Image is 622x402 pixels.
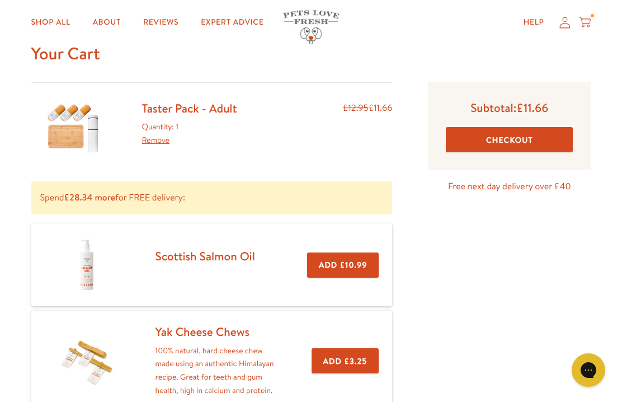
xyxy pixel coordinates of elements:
[307,253,379,278] button: Add £10.99
[142,120,237,147] div: Quantity: 1
[31,43,591,64] h1: Your Cart
[515,11,553,34] a: Help
[155,248,255,264] a: Scottish Salmon Oil
[428,179,591,194] p: Free next day delivery over £40
[64,191,115,204] b: £28.34 more
[142,134,169,146] a: Remove
[59,237,115,293] img: Scottish Salmon Oil
[31,181,393,214] p: Spend for FREE delivery:
[446,127,573,152] button: Checkout
[312,348,379,373] button: Add £3.25
[45,101,101,155] img: Taster Pack - Adult
[566,349,611,391] iframe: Gorgias live chat messenger
[446,100,573,115] p: Subtotal:
[283,10,339,44] img: Pets Love Fresh
[22,11,79,34] a: Shop All
[134,11,187,34] a: Reviews
[516,100,548,116] span: £11.66
[343,101,393,155] div: £11.66
[192,11,272,34] a: Expert Advice
[59,333,115,389] img: Yak Cheese Chews
[155,324,249,340] a: Yak Cheese Chews
[155,344,276,398] p: 100% natural, hard cheese chew made using an authentic Himalayan recipe. Great for teeth and gum ...
[343,102,369,114] s: £12.95
[142,100,237,116] a: Taster Pack - Adult
[84,11,130,34] a: About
